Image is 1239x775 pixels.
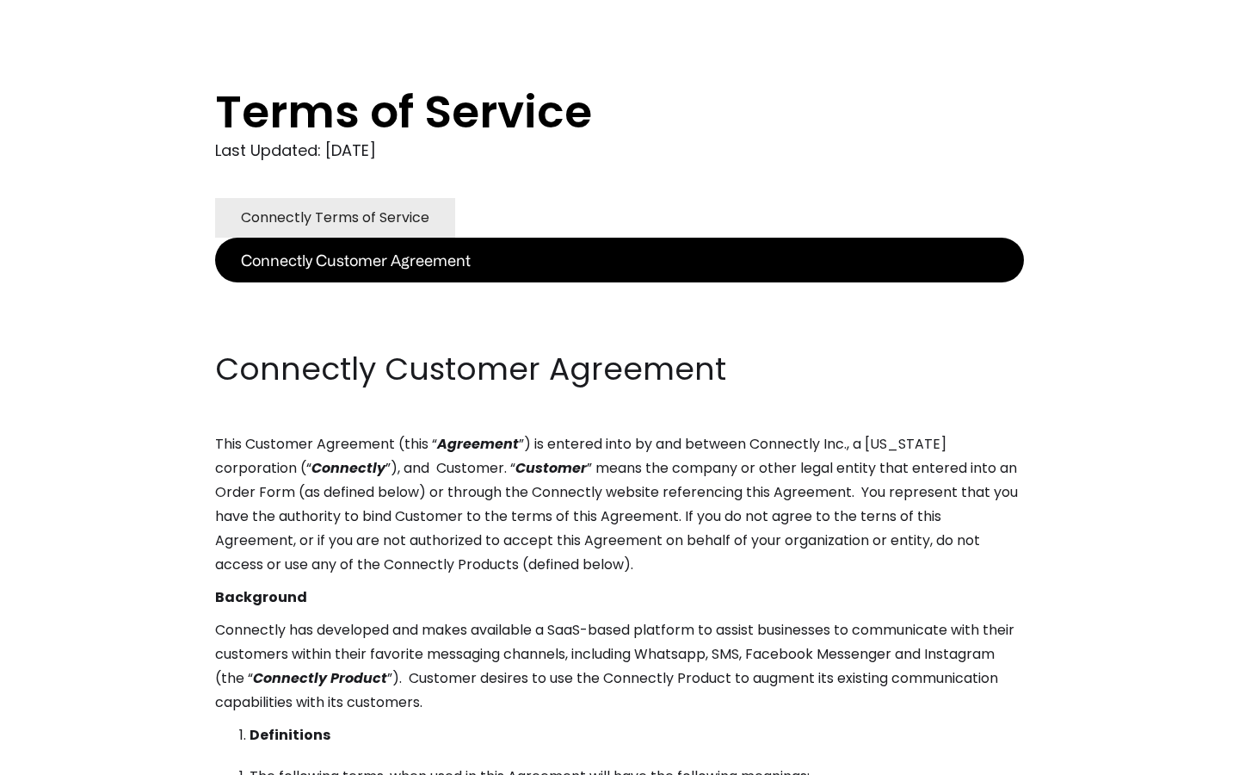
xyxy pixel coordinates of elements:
[241,206,429,230] div: Connectly Terms of Service
[515,458,587,478] em: Customer
[17,743,103,769] aside: Language selected: English
[215,348,1024,391] h2: Connectly Customer Agreement
[437,434,519,454] em: Agreement
[34,745,103,769] ul: Language list
[215,138,1024,164] div: Last Updated: [DATE]
[250,725,330,745] strong: Definitions
[215,86,955,138] h1: Terms of Service
[215,587,307,607] strong: Background
[215,315,1024,339] p: ‍
[215,282,1024,307] p: ‍
[253,668,387,688] em: Connectly Product
[215,618,1024,715] p: Connectly has developed and makes available a SaaS-based platform to assist businesses to communi...
[241,248,471,272] div: Connectly Customer Agreement
[215,432,1024,577] p: This Customer Agreement (this “ ”) is entered into by and between Connectly Inc., a [US_STATE] co...
[311,458,385,478] em: Connectly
